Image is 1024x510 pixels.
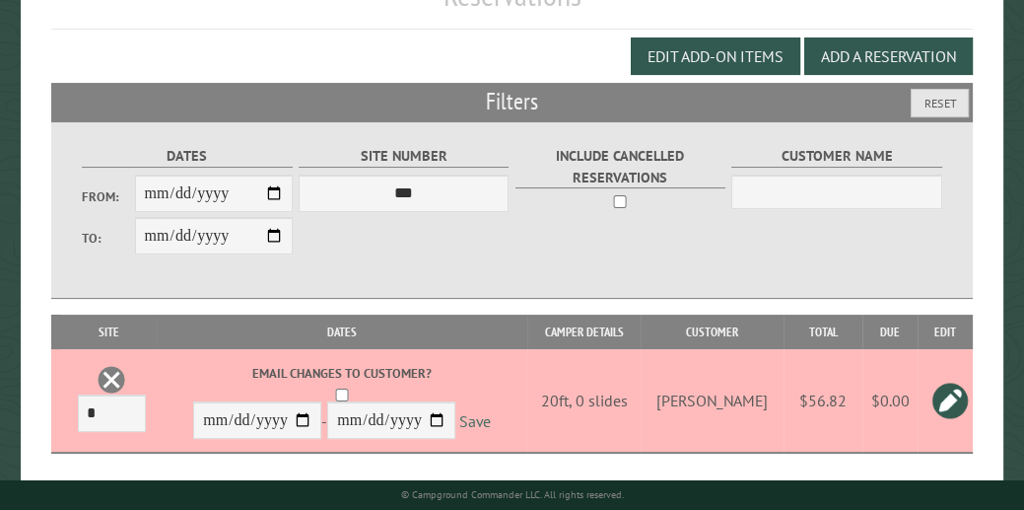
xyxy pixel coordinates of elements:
button: Add a Reservation [804,37,973,75]
th: Site [61,315,158,349]
label: Site Number [299,145,509,168]
h2: Filters [51,83,973,120]
th: Customer [641,315,784,349]
th: Due [862,315,917,349]
label: Dates [82,145,292,168]
button: Reset [911,89,969,117]
a: Delete this reservation [97,365,126,395]
td: [PERSON_NAME] [641,349,784,453]
label: Email changes to customer? [161,364,524,383]
td: $56.82 [784,349,862,453]
label: Customer Name [731,145,941,168]
td: $0.00 [862,349,917,453]
th: Edit [918,315,974,349]
th: Camper Details [527,315,641,349]
td: 20ft, 0 slides [527,349,641,453]
button: Edit Add-on Items [631,37,800,75]
label: Include Cancelled Reservations [515,145,725,188]
div: - [161,364,524,444]
label: To: [82,229,134,248]
label: From: [82,187,134,206]
small: © Campground Commander LLC. All rights reserved. [401,488,624,501]
a: Save [459,411,491,431]
th: Dates [157,315,527,349]
th: Total [784,315,862,349]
